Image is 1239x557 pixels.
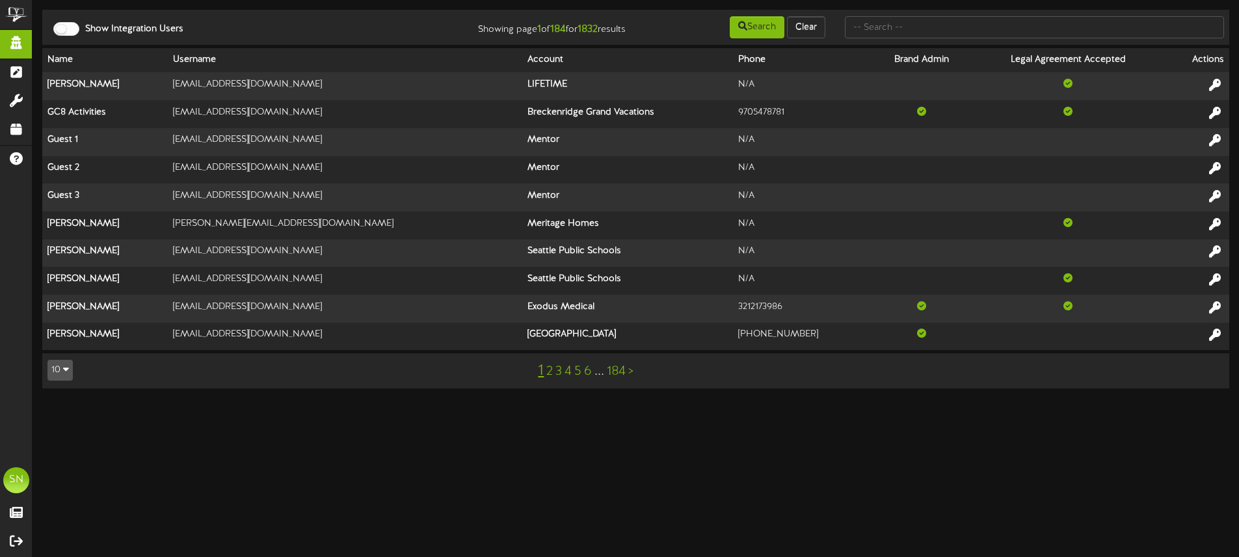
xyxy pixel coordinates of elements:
[42,183,168,211] th: Guest 3
[607,364,626,379] a: 184
[733,100,872,128] td: 9705478781
[168,267,522,295] td: [EMAIL_ADDRESS][DOMAIN_NAME]
[733,128,872,156] td: N/A
[42,267,168,295] th: [PERSON_NAME]
[522,211,733,239] th: Meritage Homes
[42,72,168,100] th: [PERSON_NAME]
[168,72,522,100] td: [EMAIL_ADDRESS][DOMAIN_NAME]
[578,23,598,35] strong: 1832
[522,156,733,184] th: Mentor
[168,211,522,239] td: [PERSON_NAME][EMAIL_ADDRESS][DOMAIN_NAME]
[733,48,872,72] th: Phone
[574,364,581,379] a: 5
[522,100,733,128] th: Breckenridge Grand Vacations
[565,364,572,379] a: 4
[42,100,168,128] th: GC8 Activities
[733,323,872,350] td: [PHONE_NUMBER]
[1164,48,1229,72] th: Actions
[168,100,522,128] td: [EMAIL_ADDRESS][DOMAIN_NAME]
[733,183,872,211] td: N/A
[550,23,566,35] strong: 184
[972,48,1164,72] th: Legal Agreement Accepted
[537,23,541,35] strong: 1
[3,467,29,493] div: SN
[75,23,183,36] label: Show Integration Users
[522,183,733,211] th: Mentor
[546,364,553,379] a: 2
[845,16,1224,38] input: -- Search --
[436,15,635,37] div: Showing page of for results
[47,360,73,381] button: 10
[522,295,733,323] th: Exodus Medical
[522,128,733,156] th: Mentor
[42,48,168,72] th: Name
[733,72,872,100] td: N/A
[733,239,872,267] td: N/A
[42,211,168,239] th: [PERSON_NAME]
[168,183,522,211] td: [EMAIL_ADDRESS][DOMAIN_NAME]
[168,128,522,156] td: [EMAIL_ADDRESS][DOMAIN_NAME]
[522,72,733,100] th: LIFETIME
[522,48,733,72] th: Account
[594,364,604,379] a: ...
[168,295,522,323] td: [EMAIL_ADDRESS][DOMAIN_NAME]
[42,156,168,184] th: Guest 2
[538,362,544,379] a: 1
[584,364,592,379] a: 6
[730,16,784,38] button: Search
[42,323,168,350] th: [PERSON_NAME]
[168,48,522,72] th: Username
[872,48,971,72] th: Brand Admin
[42,295,168,323] th: [PERSON_NAME]
[522,267,733,295] th: Seattle Public Schools
[168,156,522,184] td: [EMAIL_ADDRESS][DOMAIN_NAME]
[522,239,733,267] th: Seattle Public Schools
[733,267,872,295] td: N/A
[42,128,168,156] th: Guest 1
[522,323,733,350] th: [GEOGRAPHIC_DATA]
[733,156,872,184] td: N/A
[628,364,633,379] a: >
[168,239,522,267] td: [EMAIL_ADDRESS][DOMAIN_NAME]
[168,323,522,350] td: [EMAIL_ADDRESS][DOMAIN_NAME]
[42,239,168,267] th: [PERSON_NAME]
[555,364,562,379] a: 3
[733,295,872,323] td: 3212173986
[787,16,825,38] button: Clear
[733,211,872,239] td: N/A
